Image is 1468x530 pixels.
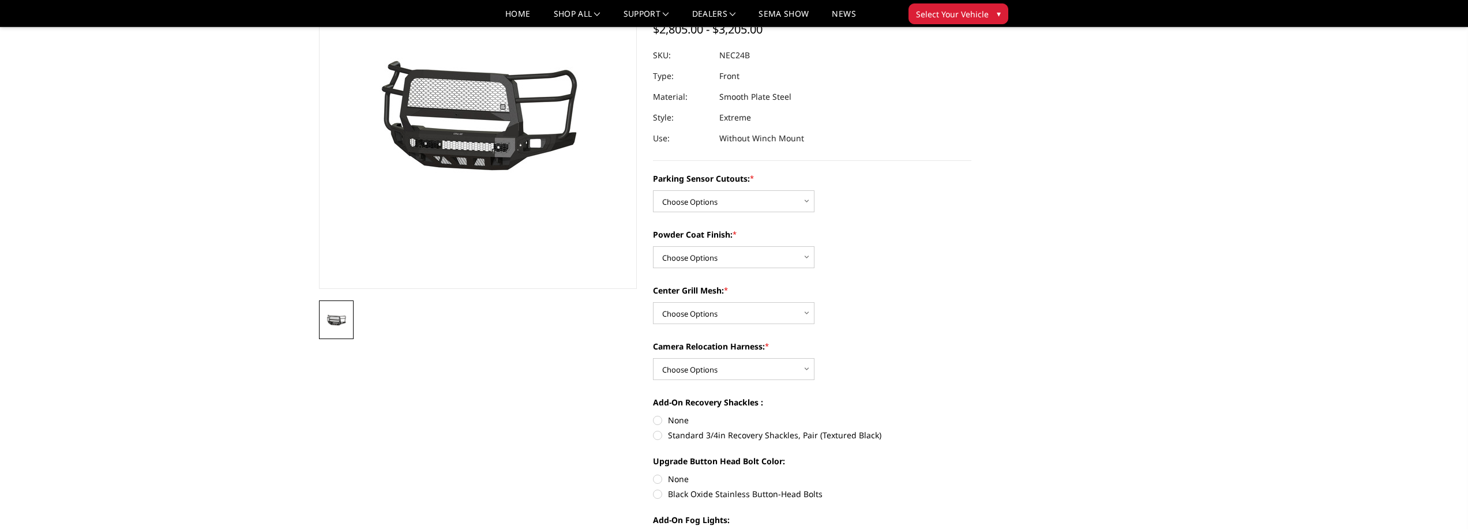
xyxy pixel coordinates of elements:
label: Center Grill Mesh: [653,284,971,296]
label: Standard 3/4in Recovery Shackles, Pair (Textured Black) [653,429,971,441]
dt: SKU: [653,45,711,66]
dt: Material: [653,87,711,107]
label: Add-On Recovery Shackles : [653,396,971,408]
a: Home [505,10,530,27]
label: Parking Sensor Cutouts: [653,172,971,185]
dt: Use: [653,128,711,149]
dd: NEC24B [719,45,750,66]
label: None [653,414,971,426]
a: Dealers [692,10,736,27]
img: 2024-2025 Chevrolet 2500-3500 - Freedom Series - Extreme Front Bumper [322,314,350,327]
dt: Style: [653,107,711,128]
label: Black Oxide Stainless Button-Head Bolts [653,488,971,500]
a: News [832,10,855,27]
dd: Front [719,66,739,87]
a: shop all [554,10,600,27]
a: SEMA Show [759,10,809,27]
dd: Smooth Plate Steel [719,87,791,107]
span: $2,805.00 - $3,205.00 [653,21,763,37]
label: Add-On Fog Lights: [653,514,971,526]
span: ▾ [997,7,1001,20]
label: Powder Coat Finish: [653,228,971,240]
button: Select Your Vehicle [908,3,1008,24]
a: Support [624,10,669,27]
dd: Extreme [719,107,751,128]
label: None [653,473,971,485]
label: Upgrade Button Head Bolt Color: [653,455,971,467]
dt: Type: [653,66,711,87]
label: Camera Relocation Harness: [653,340,971,352]
span: Select Your Vehicle [916,8,989,20]
dd: Without Winch Mount [719,128,804,149]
